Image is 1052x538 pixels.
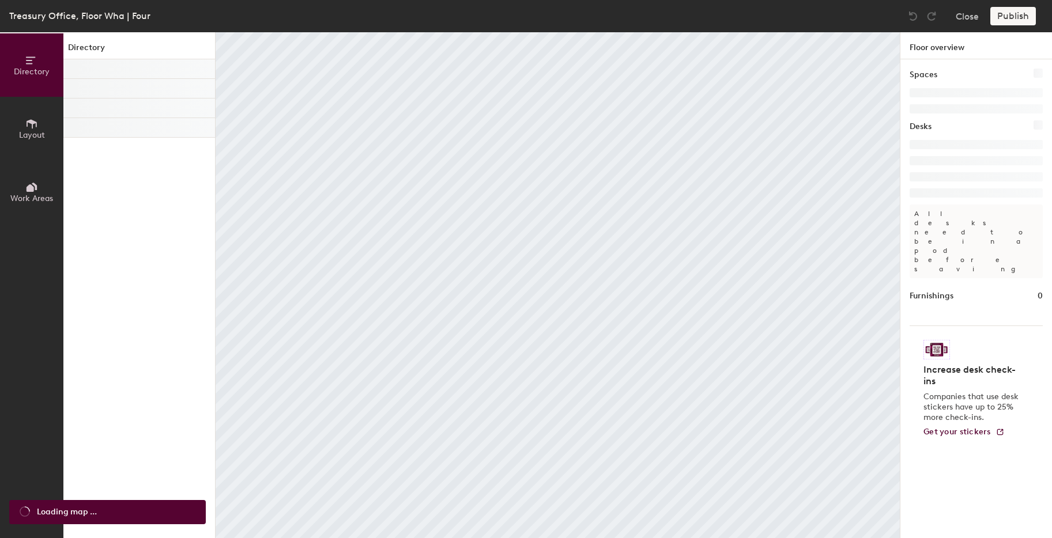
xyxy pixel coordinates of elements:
span: Loading map ... [37,506,97,518]
p: All desks need to be in a pod before saving [910,204,1043,278]
h1: Directory [63,41,215,59]
h1: Spaces [910,69,937,81]
h4: Increase desk check-ins [923,364,1022,387]
h1: 0 [1038,290,1043,302]
h1: Furnishings [910,290,953,302]
p: Companies that use desk stickers have up to 25% more check-ins. [923,392,1022,423]
button: Close [956,7,979,25]
h1: Desks [910,120,932,133]
img: Sticker logo [923,340,950,359]
canvas: Map [216,32,900,538]
span: Directory [14,67,50,77]
span: Get your stickers [923,427,991,437]
img: Undo [907,10,919,22]
span: Layout [19,130,45,140]
a: Get your stickers [923,427,1005,437]
div: Treasury Office, Floor Wha | Four [9,9,150,23]
h1: Floor overview [900,32,1052,59]
img: Redo [926,10,937,22]
span: Work Areas [10,194,53,203]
